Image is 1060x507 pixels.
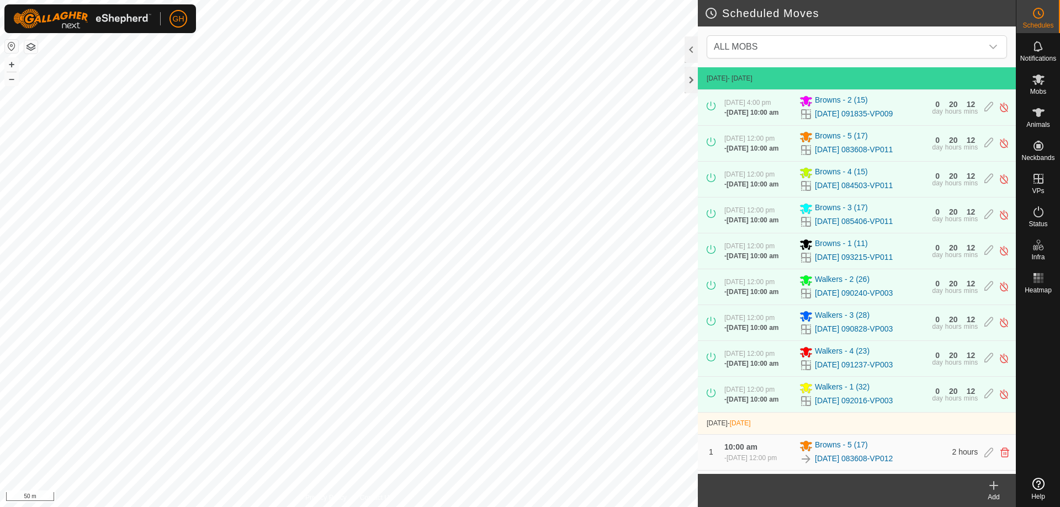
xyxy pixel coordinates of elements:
div: day [932,108,942,115]
span: [DATE] 4:00 pm [724,99,771,106]
span: GH [173,13,184,25]
span: [DATE] 12:00 pm [724,135,775,142]
span: ALL MOBS [709,36,982,58]
span: [DATE] [707,419,728,427]
img: Turn off schedule move [999,209,1009,221]
div: day [932,144,942,151]
span: [DATE] 12:00 pm [724,350,775,357]
span: Walkers - 3 (28) [815,309,870,323]
div: day [932,216,942,222]
span: Neckbands [1021,154,1054,161]
span: [DATE] 10:00 am [727,288,778,296]
span: Help [1031,493,1045,500]
span: [DATE] [707,74,728,82]
img: Turn off schedule move [999,137,1009,149]
div: - [724,287,778,297]
div: 0 [935,280,940,287]
div: hours [945,252,962,258]
span: Walkers - 1 (32) [815,381,870,394]
div: hours [945,144,962,151]
a: [DATE] 091835-VP009 [815,108,893,120]
div: 12 [967,351,976,359]
span: 1 [709,447,713,456]
div: - [724,108,778,118]
div: 12 [967,316,976,323]
div: 12 [967,280,976,287]
span: [DATE] 12:00 pm [724,170,775,178]
div: hours [945,180,962,186]
div: mins [964,144,978,151]
span: [DATE] 12:00 pm [727,454,777,462]
div: 20 [949,100,958,108]
div: 0 [935,316,940,323]
div: 20 [949,316,958,323]
img: Turn off schedule move [999,245,1009,257]
div: - [724,143,778,153]
a: [DATE] 090828-VP003 [815,323,893,335]
div: mins [964,216,978,222]
div: hours [945,108,962,115]
div: dropdown trigger [982,36,1004,58]
div: 12 [967,208,976,216]
div: 20 [949,351,958,359]
span: Browns - 4 (15) [815,166,868,179]
div: 20 [949,387,958,395]
img: Turn off schedule move [999,353,1009,364]
span: Browns - 5 (17) [815,439,868,452]
span: Walkers - 4 (23) [815,345,870,359]
div: 0 [935,244,940,252]
div: 12 [967,136,976,144]
span: Animals [1026,121,1050,128]
div: hours [945,323,962,330]
div: - [724,359,778,369]
span: [DATE] 10:00 am [727,324,778,332]
button: + [5,58,18,71]
div: day [932,323,942,330]
a: [DATE] 083608-VP012 [815,453,893,465]
a: [DATE] 093215-VP011 [815,252,893,263]
span: [DATE] 10:00 am [727,145,778,152]
img: Turn off schedule move [999,281,1009,292]
span: Browns - 1 (11) [815,238,868,251]
div: 0 [935,351,940,359]
div: day [932,395,942,402]
div: day [932,359,942,366]
div: - [724,251,778,261]
div: - [724,394,778,404]
span: [DATE] 12:00 pm [724,206,775,214]
span: Walkers - 2 (26) [815,274,870,287]
button: Map Layers [24,40,38,54]
div: mins [964,180,978,186]
div: mins [964,395,978,402]
div: - [724,179,778,189]
a: [DATE] 090240-VP003 [815,287,893,299]
img: Turn off schedule move [999,102,1009,113]
div: 0 [935,100,940,108]
span: Browns - 3 (17) [815,202,868,215]
span: Mobs [1030,88,1046,95]
span: [DATE] 10:00 am [727,216,778,224]
div: mins [964,323,978,330]
div: 0 [935,387,940,395]
span: Status [1029,221,1047,227]
a: Privacy Policy [305,493,347,503]
span: Schedules [1022,22,1053,29]
div: 0 [935,208,940,216]
h2: Scheduled Moves [704,7,1016,20]
div: 12 [967,100,976,108]
img: Turn off schedule move [999,388,1009,400]
div: 20 [949,208,958,216]
a: [DATE] 092016-VP003 [815,395,893,407]
div: day [932,180,942,186]
div: 0 [935,172,940,180]
span: 2 hours [952,447,978,456]
span: [DATE] 10:00 am [727,109,778,116]
a: [DATE] 085406-VP011 [815,216,893,227]
div: 20 [949,136,958,144]
a: [DATE] 083608-VP011 [815,144,893,156]
span: [DATE] 12:00 pm [724,242,775,250]
img: To [799,452,813,466]
span: [DATE] 10:00 am [727,360,778,367]
div: hours [945,287,962,294]
div: mins [964,108,978,115]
